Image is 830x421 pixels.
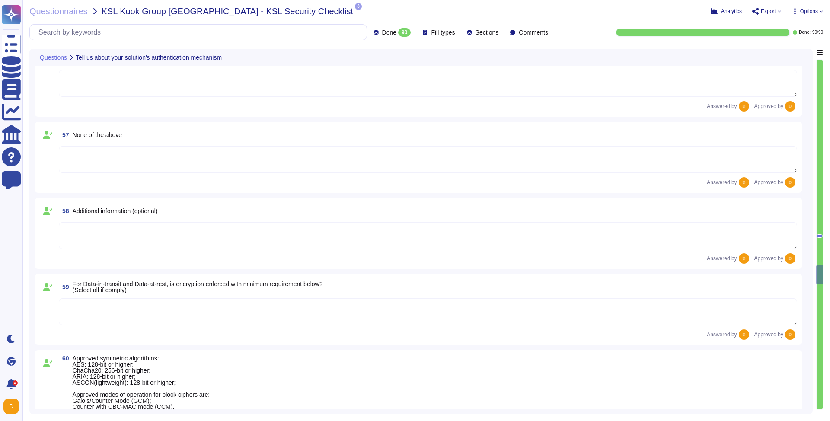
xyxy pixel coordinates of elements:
span: Fill types [431,29,455,35]
span: Answered by [707,104,737,109]
span: Approved by [754,104,783,109]
span: Additional information (optional) [73,207,158,214]
span: 60 [59,355,69,361]
span: For Data-in-transit and Data-at-rest, is encryption enforced with minimum requirement below? (Sel... [73,281,323,293]
span: Approved by [754,180,783,185]
span: Options [800,9,818,14]
img: user [785,177,795,188]
span: Export [761,9,776,14]
span: KSL Kuok Group [GEOGRAPHIC_DATA] - KSL Security Checklist [102,7,353,16]
span: 59 [59,284,69,290]
div: 2 [13,380,18,386]
img: user [739,177,749,188]
span: Answered by [707,332,737,337]
span: 3 [355,3,362,10]
img: user [739,253,749,264]
span: Approved symmetric algorithms: AES: 128-bit or higher; ChaCha20: 256-bit or higher; ARIA: 128-bit... [73,355,210,410]
img: user [785,101,795,112]
span: 90 / 90 [812,30,823,35]
span: 57 [59,132,69,138]
button: Analytics [711,8,742,15]
button: user [2,397,25,416]
span: 58 [59,208,69,214]
span: Questionnaires [29,7,88,16]
img: user [785,329,795,340]
img: user [785,253,795,264]
span: None of the above [73,131,122,138]
img: user [739,329,749,340]
span: Questions [40,54,67,61]
span: Comments [519,29,548,35]
img: user [3,399,19,414]
span: Tell us about your solution's authentication mechanism [76,54,222,61]
span: Approved by [754,332,783,337]
span: Sections [476,29,499,35]
div: 90 [398,28,411,37]
span: Done: [799,30,811,35]
span: Done [382,29,396,35]
span: Analytics [721,9,742,14]
span: Approved by [754,256,783,261]
img: user [739,101,749,112]
span: Answered by [707,180,737,185]
input: Search by keywords [34,25,367,40]
span: Answered by [707,256,737,261]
